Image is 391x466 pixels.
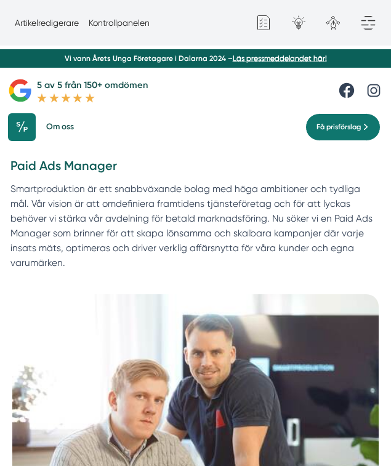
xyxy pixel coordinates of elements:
[10,158,381,183] h1: Paid Ads Manager
[44,113,76,141] a: Om oss
[37,78,148,92] p: 5 av 5 från 150+ omdömen
[305,113,381,141] a: Få prisförslag
[10,182,381,276] p: Smartproduktion är ett snabbväxande bolag med höga ambitioner och tydliga mål. Vår vision är att ...
[15,18,79,28] a: Artikelredigerare
[233,54,327,63] a: Läs pressmeddelandet här!
[89,18,150,28] a: Kontrollpanelen
[316,121,361,133] span: Få prisförslag
[4,54,387,64] p: Vi vann Årets Unga Företagare i Dalarna 2024 –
